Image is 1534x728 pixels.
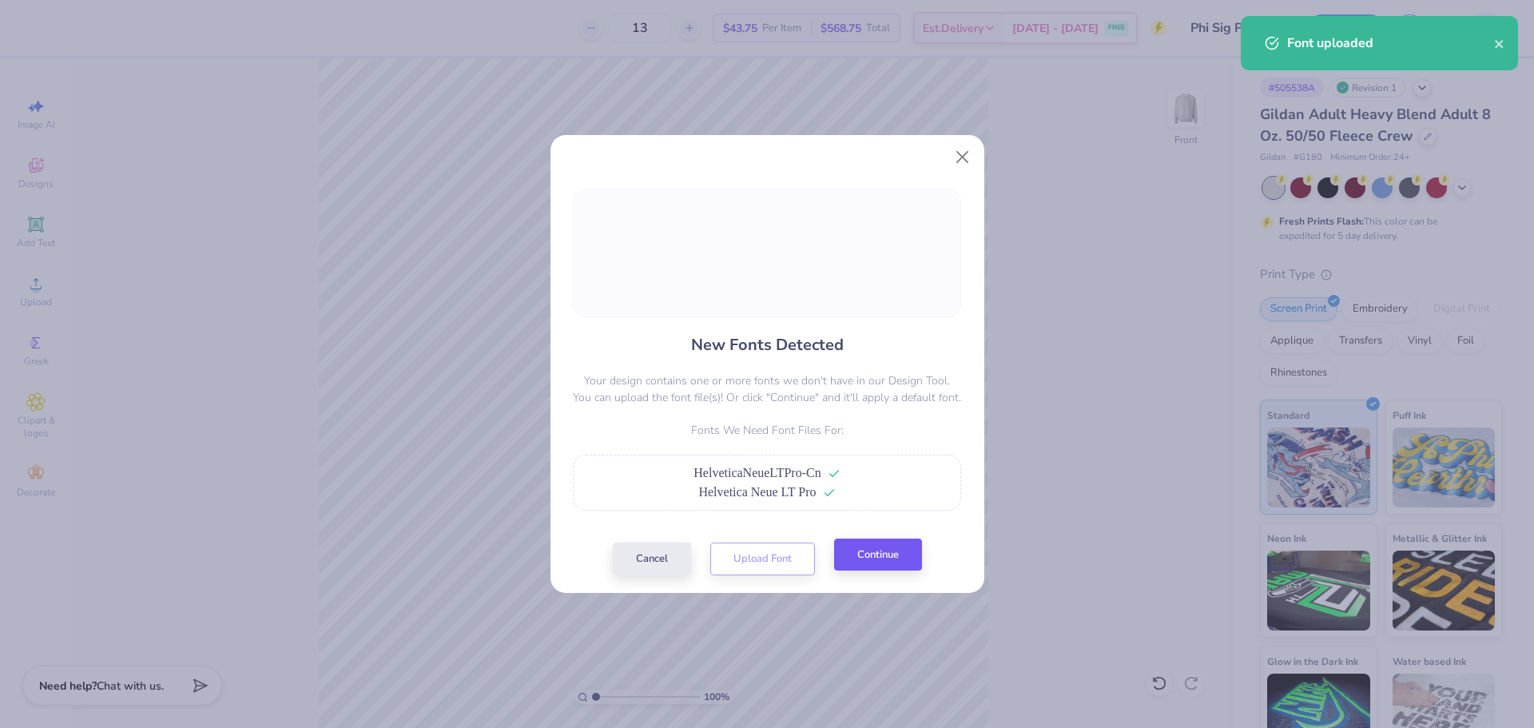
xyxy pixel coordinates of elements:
h4: New Fonts Detected [691,333,844,356]
span: HelveticaNeueLTPro-Cn [693,466,821,479]
button: Close [947,142,977,173]
div: Font uploaded [1287,34,1494,53]
button: close [1494,34,1505,53]
p: Fonts We Need Font Files For: [573,422,961,439]
button: Cancel [613,543,691,575]
button: Continue [834,539,922,571]
span: Helvetica Neue LT Pro [698,485,816,499]
p: Your design contains one or more fonts we don't have in our Design Tool. You can upload the font ... [573,372,961,406]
